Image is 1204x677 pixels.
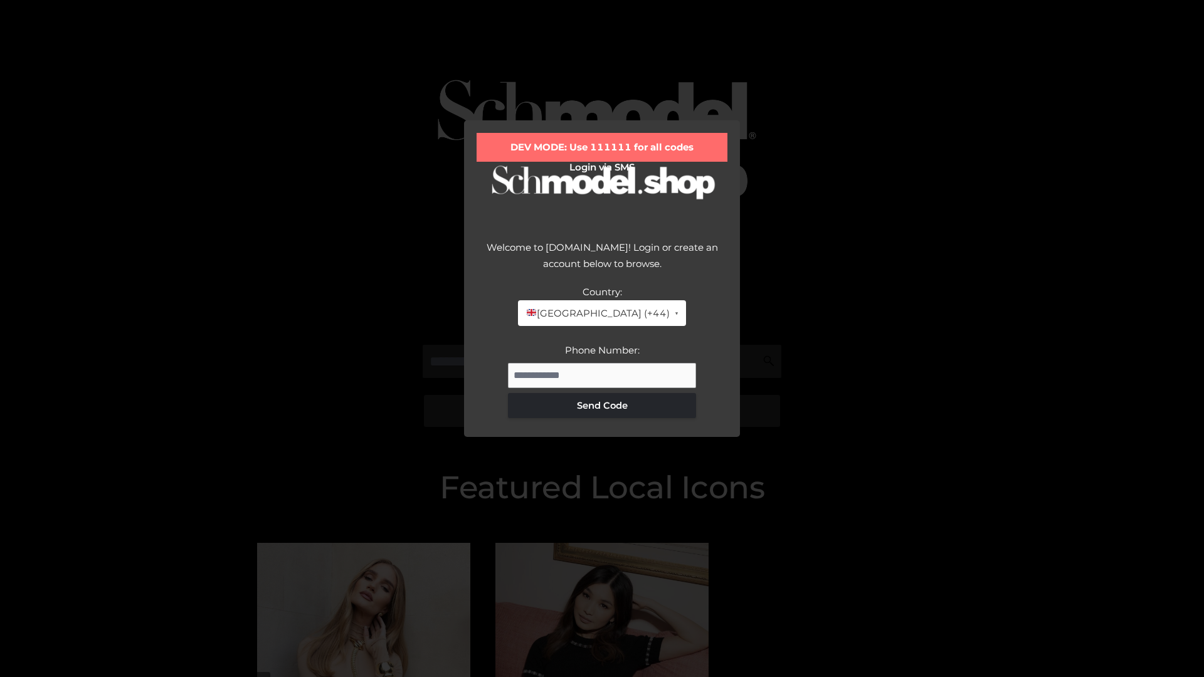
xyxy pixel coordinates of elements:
[565,344,640,356] label: Phone Number:
[527,308,536,317] img: 🇬🇧
[508,393,696,418] button: Send Code
[477,162,727,173] h2: Login via SMS
[477,133,727,162] div: DEV MODE: Use 111111 for all codes
[525,305,669,322] span: [GEOGRAPHIC_DATA] (+44)
[477,239,727,284] div: Welcome to [DOMAIN_NAME]! Login or create an account below to browse.
[583,286,622,298] label: Country:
